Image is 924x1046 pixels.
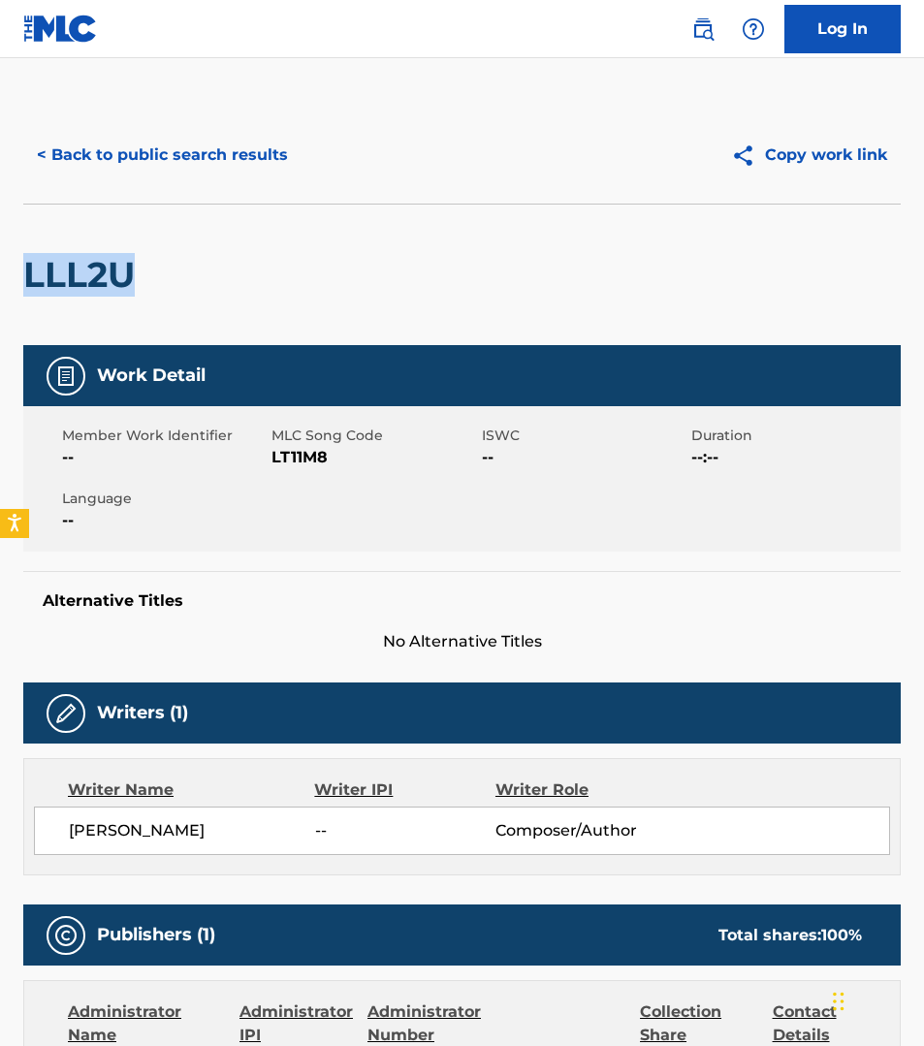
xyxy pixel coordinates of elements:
[731,143,765,168] img: Copy work link
[97,924,215,946] h5: Publishers (1)
[742,17,765,41] img: help
[271,446,476,469] span: LT11M8
[784,5,901,53] a: Log In
[482,446,686,469] span: --
[62,489,267,509] span: Language
[734,10,773,48] div: Help
[62,426,267,446] span: Member Work Identifier
[271,426,476,446] span: MLC Song Code
[23,131,302,179] button: < Back to public search results
[482,426,686,446] span: ISWC
[314,778,495,802] div: Writer IPI
[69,819,315,842] span: [PERSON_NAME]
[315,819,495,842] span: --
[97,702,188,724] h5: Writers (1)
[821,926,862,944] span: 100 %
[54,924,78,947] img: Publishers
[691,426,896,446] span: Duration
[684,10,722,48] a: Public Search
[23,15,98,43] img: MLC Logo
[495,819,659,842] span: Composer/Author
[718,924,862,947] div: Total shares:
[717,131,901,179] button: Copy work link
[43,591,881,611] h5: Alternative Titles
[833,972,844,1030] div: Drag
[23,630,901,653] span: No Alternative Titles
[23,253,144,297] h2: LLL2U
[97,365,206,387] h5: Work Detail
[827,953,924,1046] iframe: Chat Widget
[691,446,896,469] span: --:--
[54,702,78,725] img: Writers
[495,778,660,802] div: Writer Role
[62,509,267,532] span: --
[62,446,267,469] span: --
[54,365,78,388] img: Work Detail
[691,17,715,41] img: search
[68,778,314,802] div: Writer Name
